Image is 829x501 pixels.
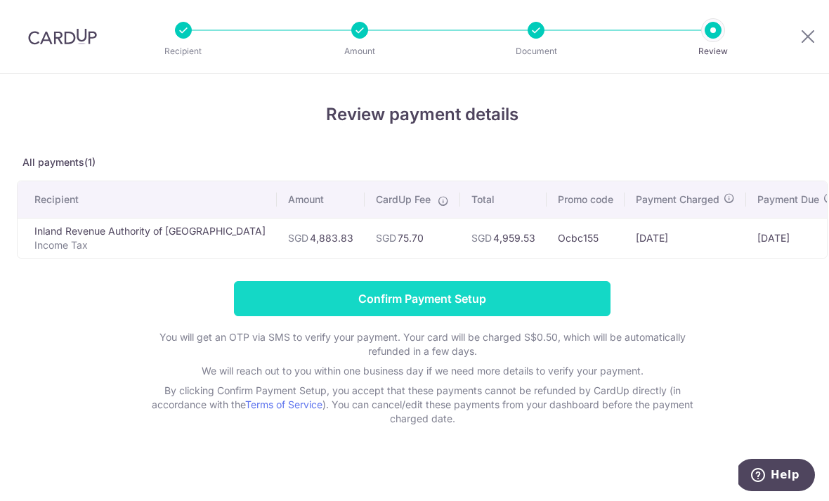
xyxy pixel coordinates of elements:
[141,384,703,426] p: By clicking Confirm Payment Setup, you accept that these payments cannot be refunded by CardUp di...
[245,398,322,410] a: Terms of Service
[141,330,703,358] p: You will get an OTP via SMS to verify your payment. Your card will be charged S$0.50, which will ...
[131,44,235,58] p: Recipient
[277,218,365,258] td: 4,883.83
[18,218,277,258] td: Inland Revenue Authority of [GEOGRAPHIC_DATA]
[288,232,308,244] span: SGD
[277,181,365,218] th: Amount
[34,238,266,252] p: Income Tax
[547,181,625,218] th: Promo code
[460,181,547,218] th: Total
[28,28,97,45] img: CardUp
[471,232,492,244] span: SGD
[376,193,431,207] span: CardUp Fee
[757,193,819,207] span: Payment Due
[547,218,625,258] td: Ocbc155
[661,44,765,58] p: Review
[625,218,746,258] td: [DATE]
[308,44,412,58] p: Amount
[234,281,611,316] input: Confirm Payment Setup
[376,232,396,244] span: SGD
[18,181,277,218] th: Recipient
[365,218,460,258] td: 75.70
[636,193,719,207] span: Payment Charged
[141,364,703,378] p: We will reach out to you within one business day if we need more details to verify your payment.
[738,459,815,494] iframe: Opens a widget where you can find more information
[17,102,828,127] h4: Review payment details
[460,218,547,258] td: 4,959.53
[17,155,828,169] p: All payments(1)
[484,44,588,58] p: Document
